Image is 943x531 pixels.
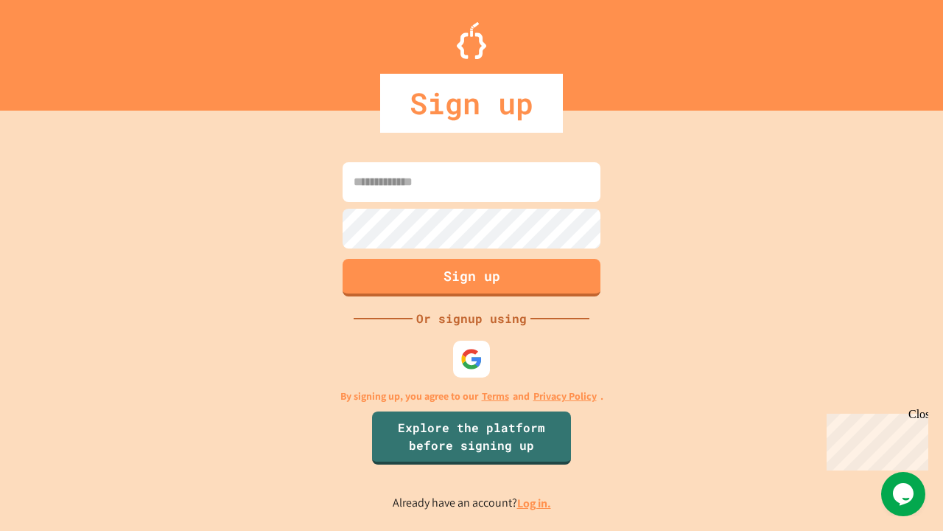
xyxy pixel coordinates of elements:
[457,22,486,59] img: Logo.svg
[393,494,551,513] p: Already have an account?
[881,472,928,516] iframe: chat widget
[343,259,600,296] button: Sign up
[482,389,509,404] a: Terms
[821,408,928,471] iframe: chat widget
[517,496,551,511] a: Log in.
[380,74,563,133] div: Sign up
[460,348,483,370] img: google-icon.svg
[340,389,603,404] p: By signing up, you agree to our and .
[533,389,597,404] a: Privacy Policy
[413,310,530,327] div: Or signup using
[372,412,571,465] a: Explore the platform before signing up
[6,6,102,94] div: Chat with us now!Close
